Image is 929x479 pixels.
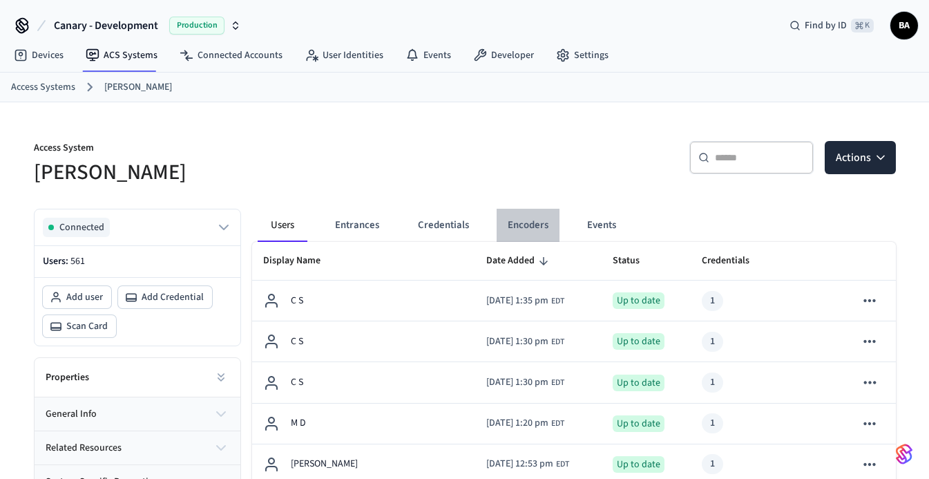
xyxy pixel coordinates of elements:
[35,431,240,464] button: related resources
[551,295,564,308] span: EDT
[710,457,715,471] div: 1
[576,209,627,242] button: Events
[142,290,204,304] span: Add Credential
[497,209,559,242] button: Encoders
[892,13,917,38] span: BA
[59,220,104,234] span: Connected
[486,416,564,431] div: America/New_York
[486,294,564,308] div: America/New_York
[556,458,569,471] span: EDT
[291,335,303,349] p: C S
[805,19,847,32] span: Find by ID
[324,209,390,242] button: Entrances
[104,80,172,95] a: [PERSON_NAME]
[169,43,294,68] a: Connected Accounts
[486,335,548,349] span: [DATE] 1:30 pm
[291,457,358,471] p: [PERSON_NAME]
[46,441,122,455] span: related resources
[896,443,912,465] img: SeamLogoGradient.69752ec5.svg
[35,397,240,431] button: general info
[702,250,767,272] span: Credentials
[486,335,564,349] div: America/New_York
[70,254,85,268] span: 561
[710,416,715,431] div: 1
[710,294,715,308] div: 1
[825,141,896,174] button: Actions
[43,286,111,308] button: Add user
[3,43,75,68] a: Devices
[54,17,158,34] span: Canary - Development
[66,290,103,304] span: Add user
[551,336,564,348] span: EDT
[486,250,553,272] span: Date Added
[778,13,885,38] div: Find by ID⌘ K
[486,375,564,390] div: America/New_York
[890,12,918,39] button: BA
[486,375,548,390] span: [DATE] 1:30 pm
[46,407,97,422] span: general info
[75,43,169,68] a: ACS Systems
[43,218,232,237] button: Connected
[710,375,715,390] div: 1
[291,375,303,390] p: C S
[118,286,212,308] button: Add Credential
[294,43,394,68] a: User Identities
[34,158,457,187] h5: [PERSON_NAME]
[258,209,307,242] button: Users
[407,209,480,242] button: Credentials
[462,43,545,68] a: Developer
[486,416,548,431] span: [DATE] 1:20 pm
[486,457,553,471] span: [DATE] 12:53 pm
[169,17,224,35] span: Production
[486,457,569,471] div: America/New_York
[66,319,108,333] span: Scan Card
[545,43,620,68] a: Settings
[291,416,306,431] p: M D
[551,417,564,430] span: EDT
[263,250,338,272] span: Display Name
[11,80,75,95] a: Access Systems
[394,43,462,68] a: Events
[43,254,232,269] p: Users:
[43,315,116,337] button: Scan Card
[613,415,664,432] div: Up to date
[613,375,664,391] div: Up to date
[851,19,874,32] span: ⌘ K
[551,377,564,389] span: EDT
[34,141,457,158] p: Access System
[46,370,89,384] h2: Properties
[710,335,715,349] div: 1
[486,294,548,308] span: [DATE] 1:35 pm
[613,250,658,272] span: Status
[613,292,664,309] div: Up to date
[613,333,664,350] div: Up to date
[613,456,664,473] div: Up to date
[291,294,303,308] p: C S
